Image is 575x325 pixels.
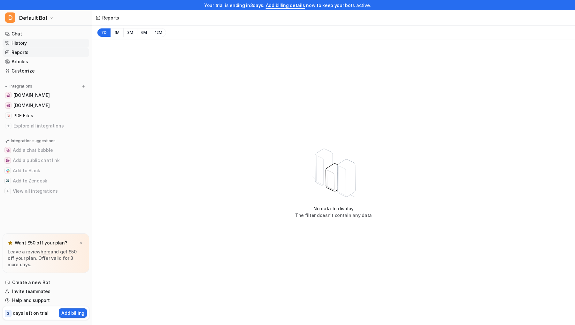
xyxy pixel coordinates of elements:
span: PDF Files [13,112,33,119]
p: 3 [7,311,9,316]
img: menu_add.svg [81,84,86,89]
a: Invite teammates [3,287,89,296]
span: [DOMAIN_NAME] [13,92,50,98]
img: explore all integrations [5,123,11,129]
button: Add a chat bubbleAdd a chat bubble [3,145,89,155]
a: History [3,39,89,48]
img: www.instagram.com [6,93,10,97]
img: View all integrations [6,189,10,193]
img: Add to Slack [6,169,10,173]
a: Chat [3,29,89,38]
p: days left on trial [13,310,49,316]
button: Add a public chat linkAdd a public chat link [3,155,89,166]
button: 7D [97,28,111,37]
a: Add billing details [266,3,305,8]
a: Explore all integrations [3,121,89,130]
a: PDF FilesPDF Files [3,111,89,120]
img: Add a public chat link [6,159,10,162]
a: Reports [3,48,89,57]
p: Leave a review and get $50 off your plan. Offer valid for 3 more days. [8,249,84,268]
a: Create a new Bot [3,278,89,287]
a: Customize [3,66,89,75]
p: Want $50 off your plan? [15,240,67,246]
img: star [8,240,13,245]
button: View all integrationsView all integrations [3,186,89,196]
button: 3M [123,28,137,37]
button: Add billing [59,308,87,318]
img: expand menu [4,84,8,89]
p: Integration suggestions [11,138,55,144]
span: Explore all integrations [13,121,87,131]
p: The filter doesn't contain any data [295,212,372,219]
div: Reports [102,14,119,21]
a: www.rockenseine.com[DOMAIN_NAME] [3,101,89,110]
p: Integrations [10,84,32,89]
img: www.rockenseine.com [6,104,10,107]
a: Articles [3,57,89,66]
img: x [79,241,83,245]
button: 6M [137,28,151,37]
span: D [5,12,15,23]
button: Add to ZendeskAdd to Zendesk [3,176,89,186]
a: www.instagram.com[DOMAIN_NAME] [3,91,89,100]
span: Default Bot [19,13,48,22]
p: No data to display [295,205,372,212]
a: Help and support [3,296,89,305]
img: PDF Files [6,114,10,118]
a: here [41,249,50,254]
button: Add to SlackAdd to Slack [3,166,89,176]
p: Add billing [61,310,84,316]
button: 1M [111,28,124,37]
button: 12M [151,28,166,37]
button: Integrations [3,83,34,89]
img: Add to Zendesk [6,179,10,183]
span: [DOMAIN_NAME] [13,102,50,109]
img: Add a chat bubble [6,148,10,152]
